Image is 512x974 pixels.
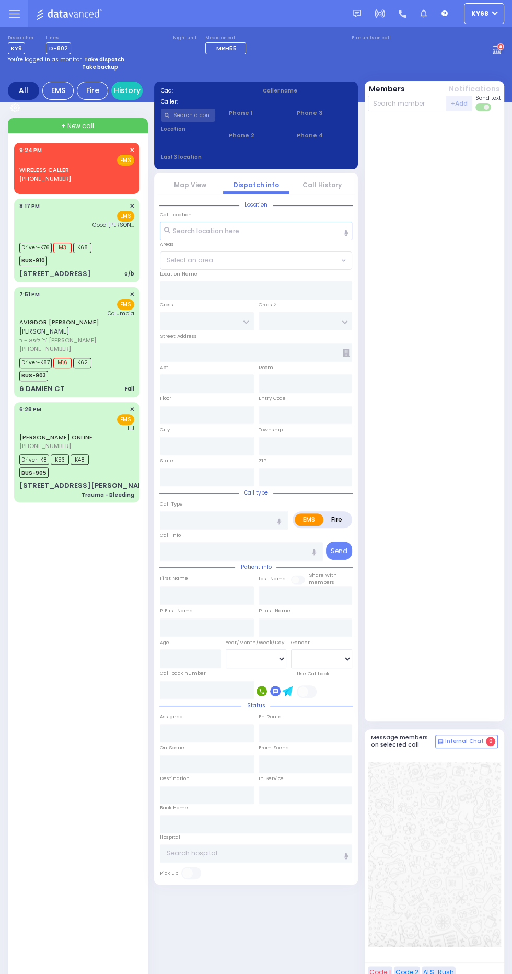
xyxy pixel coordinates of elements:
img: comment-alt.png [438,739,443,744]
span: 0 [486,737,495,746]
label: Call Info [160,532,181,539]
span: 9:24 PM [19,146,42,154]
input: Search location here [160,222,352,240]
label: State [160,457,173,464]
span: ר' ליפא - ר' [PERSON_NAME] [19,336,131,345]
a: History [111,82,143,100]
strong: Take dispatch [84,55,124,63]
label: Caller: [161,98,250,106]
span: EMS [117,299,134,310]
label: Apt [160,364,168,371]
label: Gender [291,639,310,646]
a: Dispatch info [234,180,279,189]
span: ✕ [130,202,134,211]
span: K68 [73,243,91,253]
span: 6:28 PM [19,406,41,414]
span: ✕ [130,146,134,155]
label: Medic on call [205,35,249,41]
span: Driver-K76 [19,243,52,253]
small: Share with [309,571,337,578]
span: Send text [475,94,501,102]
label: Floor [160,395,171,402]
label: Hospital [160,833,180,841]
a: WIRELESS CALLER [19,166,69,174]
span: ✕ [130,290,134,299]
label: Call Type [160,500,183,508]
span: Columbia [108,310,134,317]
label: EMS [295,513,323,526]
label: Cross 1 [160,301,177,308]
div: Fire [77,82,108,100]
label: Call Location [160,211,192,219]
div: [STREET_ADDRESS][PERSON_NAME] [19,480,152,491]
button: Members [369,84,405,95]
div: [STREET_ADDRESS] [19,269,91,279]
span: Location [239,201,273,209]
label: Use Callback [297,670,329,678]
button: ky68 [464,3,504,24]
div: o/b [124,270,134,278]
label: P Last Name [259,607,290,614]
label: Cad: [161,87,250,95]
label: In Service [259,775,284,782]
label: Areas [160,240,174,248]
label: Cross 2 [259,301,277,308]
label: Dispatcher [8,35,34,41]
span: K48 [71,454,89,465]
span: [PHONE_NUMBER] [19,175,71,183]
span: Status [241,702,270,709]
label: Back Home [160,804,188,811]
span: BUS-905 [19,467,49,478]
button: Send [326,542,352,560]
label: Age [160,639,169,646]
a: [PERSON_NAME] ONLINE [19,433,92,441]
img: Logo [36,7,106,20]
label: Location [161,125,216,133]
label: Lines [46,35,71,41]
label: ZIP [259,457,266,464]
label: Last 3 location [161,153,257,161]
span: KY9 [8,42,25,54]
label: On Scene [160,744,184,751]
label: From Scene [259,744,289,751]
span: Internal Chat [445,738,484,745]
span: [PHONE_NUMBER] [19,442,71,450]
strong: Take backup [82,63,118,71]
span: BUS-910 [19,256,47,266]
span: Phone 2 [228,131,283,140]
label: Assigned [160,713,183,720]
label: Destination [160,775,190,782]
span: MRH55 [216,44,237,52]
span: [PHONE_NUMBER] [19,345,71,353]
a: Map View [174,180,206,189]
span: Phone 1 [228,109,283,118]
a: AVIGDOR [PERSON_NAME] [19,318,99,326]
input: Search member [368,96,447,111]
span: K62 [73,358,91,368]
label: Pick up [160,869,178,877]
div: Year/Month/Week/Day [226,639,287,646]
div: Trauma - Bleeding [82,491,134,499]
button: Internal Chat 0 [435,735,498,748]
span: LIJ [127,425,134,432]
span: ky68 [471,9,488,18]
label: Fire units on call [352,35,391,41]
span: Other building occupants [343,349,350,357]
label: En Route [259,713,282,720]
span: Call type [239,489,273,497]
span: ✕ [130,405,134,414]
span: EMS [117,211,134,222]
span: EMS [117,414,134,425]
img: message.svg [353,10,361,18]
span: Driver-K87 [19,358,52,368]
span: Good Sam [92,221,134,229]
label: Fire [323,513,351,526]
label: Entry Code [259,395,286,402]
span: 8:17 PM [19,202,40,210]
label: Location Name [160,270,197,278]
span: M3 [53,243,72,253]
input: Search a contact [161,109,216,122]
button: Notifications [449,84,500,95]
label: P First Name [160,607,193,614]
label: Call back number [160,670,206,677]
